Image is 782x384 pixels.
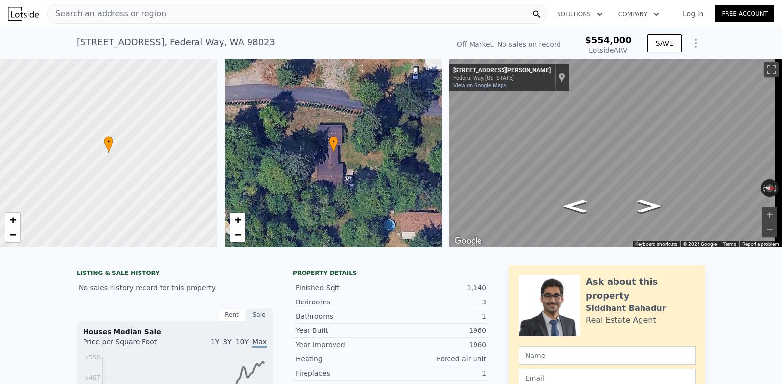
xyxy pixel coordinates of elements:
[449,59,782,247] div: Map
[742,241,779,247] a: Report a problem
[586,314,656,326] div: Real Estate Agent
[723,241,736,247] a: Terms (opens in new tab)
[218,308,246,321] div: Rent
[48,8,166,20] span: Search an address or region
[5,227,20,242] a: Zoom out
[223,338,231,346] span: 3Y
[77,279,273,297] div: No sales history record for this property.
[85,374,100,381] tspan: $467
[296,368,391,378] div: Fireplaces
[586,302,666,314] div: Siddhant Bahadur
[296,297,391,307] div: Bedrooms
[453,67,551,75] div: [STREET_ADDRESS][PERSON_NAME]
[296,354,391,364] div: Heating
[8,7,39,21] img: Lotside
[391,368,486,378] div: 1
[586,275,696,302] div: Ask about this property
[252,338,267,348] span: Max
[5,213,20,227] a: Zoom in
[329,136,338,153] div: •
[683,241,717,247] span: © 2025 Google
[762,207,777,222] button: Zoom in
[585,35,632,45] span: $554,000
[391,283,486,293] div: 1,140
[83,337,175,353] div: Price per Square Foot
[549,5,611,23] button: Solutions
[647,34,682,52] button: SAVE
[611,5,667,23] button: Company
[104,136,113,153] div: •
[211,338,219,346] span: 1Y
[453,82,506,89] a: View on Google Maps
[104,137,113,146] span: •
[77,35,275,49] div: [STREET_ADDRESS] , Federal Way , WA 98023
[391,340,486,350] div: 1960
[452,235,484,247] a: Open this area in Google Maps (opens a new window)
[296,340,391,350] div: Year Improved
[715,5,774,22] a: Free Account
[391,354,486,364] div: Forced air unit
[230,213,245,227] a: Zoom in
[452,235,484,247] img: Google
[296,326,391,335] div: Year Built
[559,72,565,83] a: Show location on map
[85,354,100,361] tspan: $558
[391,297,486,307] div: 3
[296,311,391,321] div: Bathrooms
[453,75,551,81] div: Federal Way, [US_STATE]
[553,197,598,216] path: Go South, Hoyt Rd SW
[449,59,782,247] div: Street View
[761,179,766,197] button: Rotate counterclockwise
[585,45,632,55] div: Lotside ARV
[635,241,677,247] button: Keyboard shortcuts
[686,33,705,53] button: Show Options
[519,346,696,365] input: Name
[293,269,489,277] div: Property details
[236,338,249,346] span: 10Y
[246,308,273,321] div: Sale
[457,39,561,49] div: Off Market. No sales on record
[296,283,391,293] div: Finished Sqft
[230,227,245,242] a: Zoom out
[234,228,241,241] span: −
[391,311,486,321] div: 1
[329,137,338,146] span: •
[234,214,241,226] span: +
[83,327,267,337] div: Houses Median Sale
[671,9,715,19] a: Log In
[774,179,779,197] button: Rotate clockwise
[10,214,16,226] span: +
[391,326,486,335] div: 1960
[10,228,16,241] span: −
[762,222,777,237] button: Zoom out
[77,269,273,279] div: LISTING & SALE HISTORY
[764,62,779,77] button: Toggle fullscreen view
[627,197,671,216] path: Go North, Hoyt Rd SW
[760,183,779,193] button: Reset the view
